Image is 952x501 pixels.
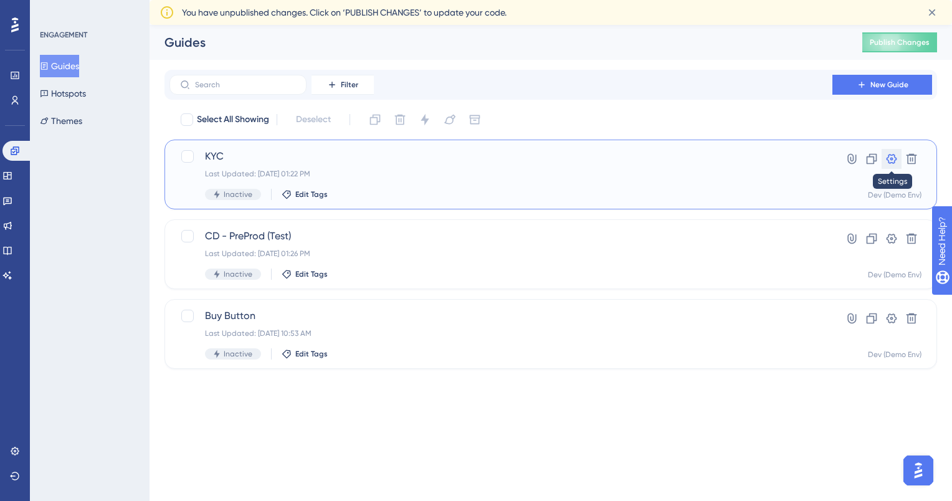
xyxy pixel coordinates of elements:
[40,82,86,105] button: Hotspots
[341,80,358,90] span: Filter
[832,75,932,95] button: New Guide
[40,55,79,77] button: Guides
[285,108,342,131] button: Deselect
[224,189,252,199] span: Inactive
[868,350,921,360] div: Dev (Demo Env)
[164,34,831,51] div: Guides
[182,5,507,20] span: You have unpublished changes. Click on ‘PUBLISH CHANGES’ to update your code.
[870,37,930,47] span: Publish Changes
[295,269,328,279] span: Edit Tags
[40,110,82,132] button: Themes
[205,249,797,259] div: Last Updated: [DATE] 01:26 PM
[40,30,87,40] div: ENGAGEMENT
[870,80,908,90] span: New Guide
[312,75,374,95] button: Filter
[205,149,797,164] span: KYC
[282,269,328,279] button: Edit Tags
[868,190,921,200] div: Dev (Demo Env)
[205,229,797,244] span: CD - PreProd (Test)
[282,349,328,359] button: Edit Tags
[295,349,328,359] span: Edit Tags
[205,169,797,179] div: Last Updated: [DATE] 01:22 PM
[224,349,252,359] span: Inactive
[197,112,269,127] span: Select All Showing
[205,308,797,323] span: Buy Button
[224,269,252,279] span: Inactive
[195,80,296,89] input: Search
[296,112,331,127] span: Deselect
[282,189,328,199] button: Edit Tags
[900,452,937,489] iframe: UserGuiding AI Assistant Launcher
[29,3,78,18] span: Need Help?
[868,270,921,280] div: Dev (Demo Env)
[205,328,797,338] div: Last Updated: [DATE] 10:53 AM
[295,189,328,199] span: Edit Tags
[862,32,937,52] button: Publish Changes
